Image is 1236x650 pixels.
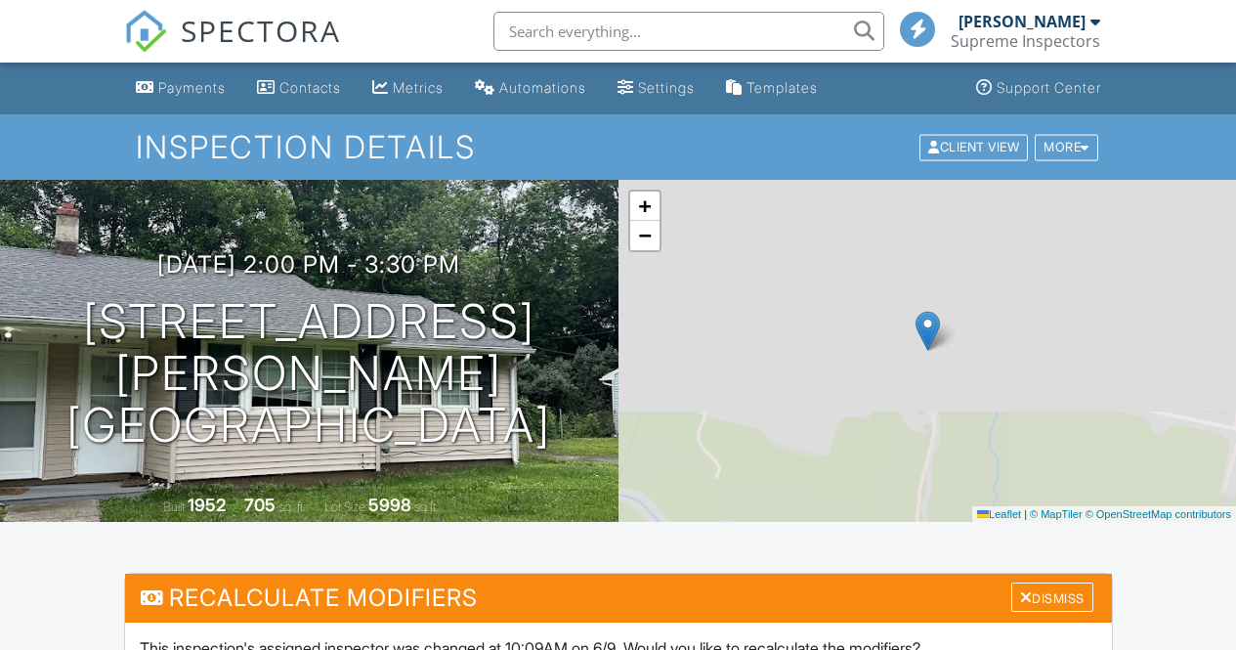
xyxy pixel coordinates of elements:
span: sq. ft. [278,499,306,514]
a: SPECTORA [124,26,341,67]
div: Payments [158,79,226,96]
a: Contacts [249,70,349,107]
a: Templates [718,70,826,107]
a: © OpenStreetMap contributors [1086,508,1231,520]
h3: [DATE] 2:00 pm - 3:30 pm [157,251,460,278]
input: Search everything... [493,12,884,51]
span: | [1024,508,1027,520]
a: © MapTiler [1030,508,1083,520]
div: 705 [244,495,276,515]
div: Contacts [279,79,341,96]
div: Supreme Inspectors [951,31,1100,51]
a: Payments [128,70,234,107]
span: Built [163,499,185,514]
img: Marker [916,311,940,351]
div: Support Center [997,79,1101,96]
div: 1952 [188,495,226,515]
div: 5998 [368,495,411,515]
div: Metrics [393,79,444,96]
div: Automations [499,79,586,96]
div: [PERSON_NAME] [959,12,1086,31]
span: SPECTORA [181,10,341,51]
a: Metrics [364,70,451,107]
a: Client View [917,139,1033,153]
a: Settings [610,70,703,107]
span: − [638,223,651,247]
a: Zoom in [630,192,660,221]
h3: Recalculate Modifiers [125,574,1112,622]
h1: Inspection Details [136,130,1099,164]
span: Lot Size [324,499,365,514]
div: Client View [919,134,1028,160]
span: sq.ft. [414,499,439,514]
span: + [638,194,651,218]
a: Support Center [968,70,1109,107]
h1: [STREET_ADDRESS][PERSON_NAME] [GEOGRAPHIC_DATA] [31,296,587,451]
div: Dismiss [1011,583,1093,613]
div: Templates [746,79,818,96]
div: Settings [638,79,695,96]
div: More [1035,134,1098,160]
a: Automations (Basic) [467,70,594,107]
img: The Best Home Inspection Software - Spectora [124,10,167,53]
a: Leaflet [977,508,1021,520]
a: Zoom out [630,221,660,250]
